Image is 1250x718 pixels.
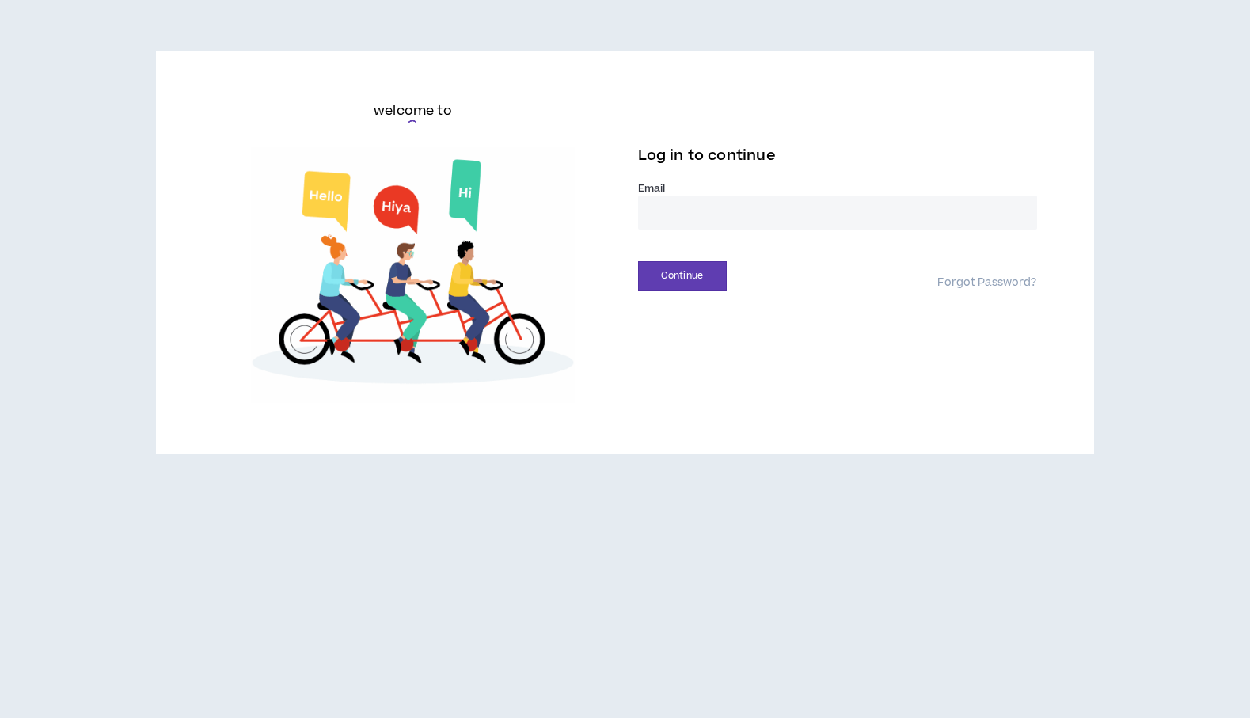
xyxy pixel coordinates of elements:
[638,146,776,165] span: Log in to continue
[213,147,612,403] img: Welcome to Wripple
[638,181,1037,196] label: Email
[638,261,727,291] button: Continue
[374,101,452,120] h6: welcome to
[937,275,1036,291] a: Forgot Password?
